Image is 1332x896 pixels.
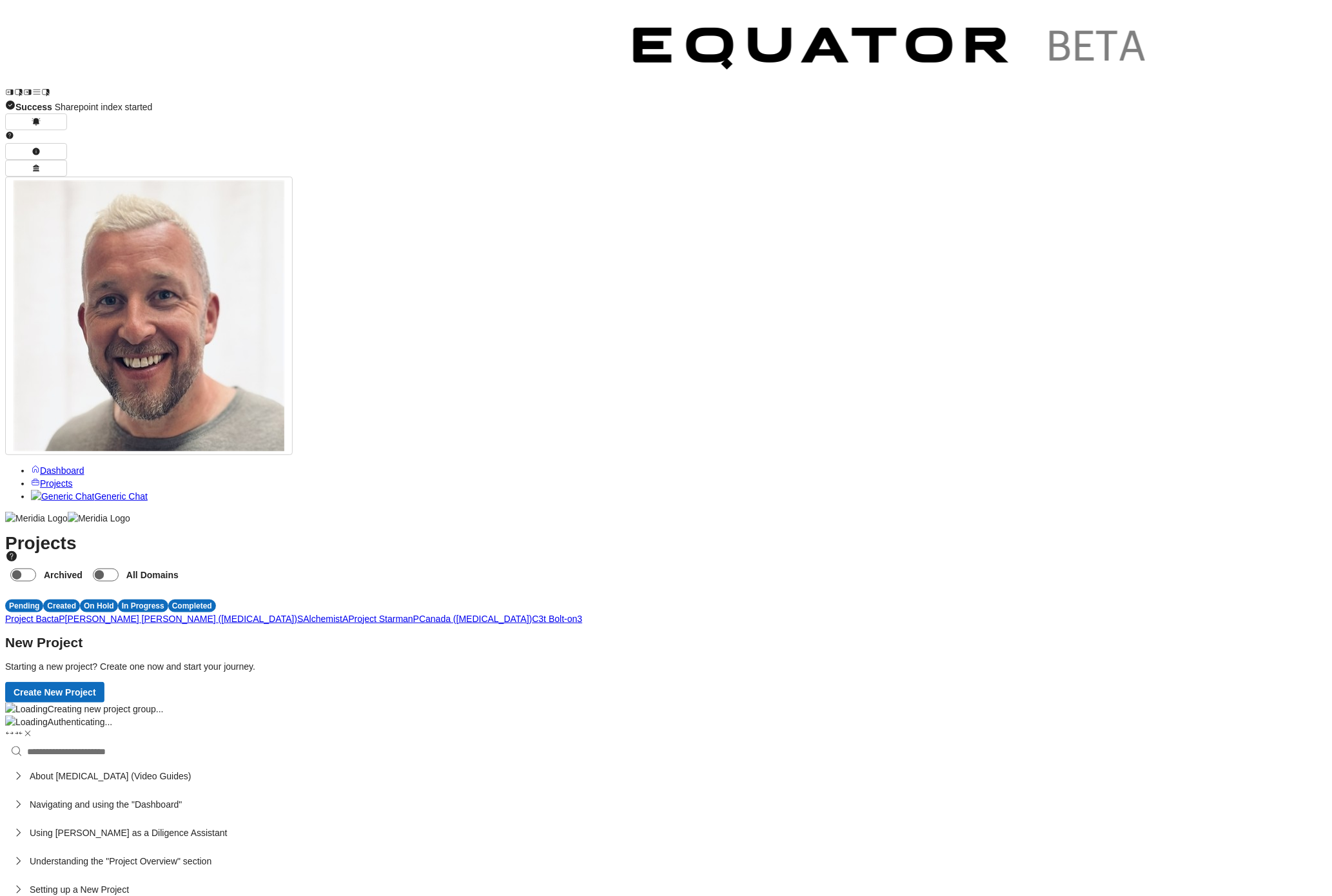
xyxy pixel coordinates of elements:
a: Dashboard [31,465,84,476]
span: P [413,614,419,624]
h2: New Project [5,636,1327,649]
div: On Hold [80,599,118,612]
span: Authenticating... [48,717,112,727]
div: In Progress [118,599,168,612]
a: Projects [31,478,73,489]
span: Dashboard [40,465,84,476]
img: Loading [5,716,48,728]
span: P [59,614,64,624]
span: Creating new project group... [48,704,164,714]
button: About [MEDICAL_DATA] (Video Guides) [5,762,1327,790]
div: Created [43,599,80,612]
a: Project StarmanP [348,614,419,624]
button: Understanding the "Project Overview" section [5,847,1327,875]
span: S [297,614,303,624]
span: A [342,614,348,624]
span: 3 [578,614,583,624]
img: Generic Chat [31,490,94,503]
img: Loading [5,703,48,716]
img: Meridia Logo [5,512,68,525]
a: Canada ([MEDICAL_DATA])C [419,614,538,624]
span: Projects [40,478,73,489]
button: Using [PERSON_NAME] as a Diligence Assistant [5,819,1327,847]
a: [PERSON_NAME] [PERSON_NAME] ([MEDICAL_DATA])S [65,614,304,624]
label: All Domains [124,563,184,587]
span: Sharepoint index started [15,102,152,112]
button: Navigating and using the "Dashboard" [5,790,1327,819]
a: Generic ChatGeneric Chat [31,491,148,502]
a: AlchemistA [303,614,348,624]
button: Create New Project [5,682,104,703]
img: Meridia Logo [68,512,130,525]
img: Customer Logo [611,5,1172,97]
a: 3t Bolt-on3 [539,614,583,624]
div: Completed [168,599,216,612]
span: C [532,614,538,624]
a: Project BactaP [5,614,65,624]
label: Archived [41,563,88,587]
p: Starting a new project? Create one now and start your journey. [5,660,1327,673]
img: Customer Logo [50,5,611,97]
h1: Projects [5,537,1327,587]
strong: Success [15,102,52,112]
div: Pending [5,599,43,612]
img: Profile Icon [14,180,284,451]
span: Generic Chat [94,491,147,502]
